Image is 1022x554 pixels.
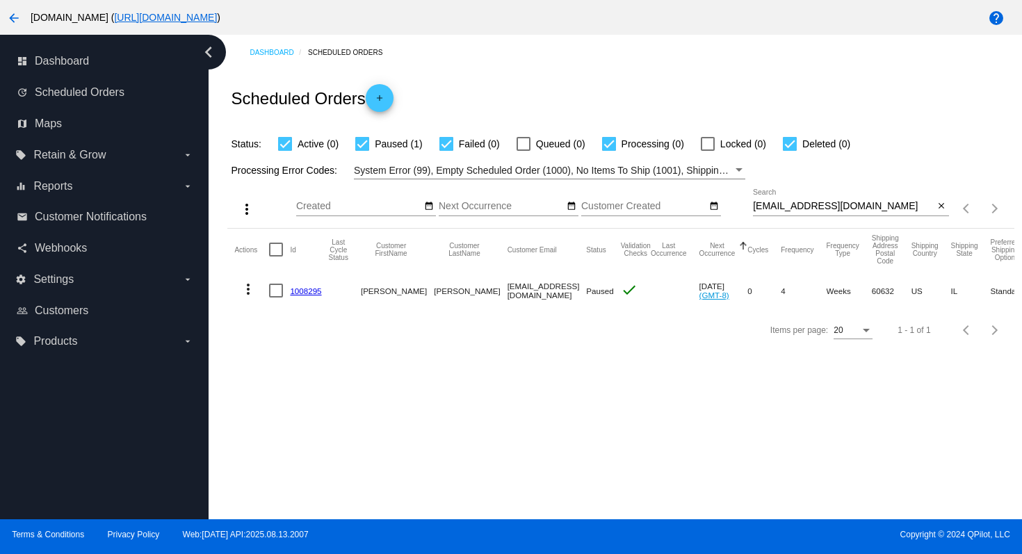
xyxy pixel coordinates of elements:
[699,242,736,257] button: Change sorting for NextOccurrenceUtc
[17,206,193,228] a: email Customer Notifications
[361,242,421,257] button: Change sorting for CustomerFirstName
[536,136,585,152] span: Queued (0)
[17,243,28,254] i: share
[308,42,395,63] a: Scheduled Orders
[720,136,766,152] span: Locked (0)
[991,238,1020,261] button: Change sorting for PreferredShippingOption
[6,10,22,26] mat-icon: arrow_back
[709,201,719,212] mat-icon: date_range
[934,199,949,214] button: Clear
[197,41,220,63] i: chevron_left
[439,201,564,212] input: Next Occurrence
[781,270,826,311] mat-cell: 4
[581,201,706,212] input: Customer Created
[651,242,687,257] button: Change sorting for LastOccurrenceUtc
[747,270,781,311] mat-cell: 0
[238,201,255,218] mat-icon: more_vert
[621,282,638,298] mat-icon: check
[371,93,388,110] mat-icon: add
[33,335,77,348] span: Products
[17,113,193,135] a: map Maps
[33,149,106,161] span: Retain & Grow
[329,238,348,261] button: Change sorting for LastProcessingCycleId
[898,325,930,335] div: 1 - 1 of 1
[827,270,872,311] mat-cell: Weeks
[17,56,28,67] i: dashboard
[872,234,899,265] button: Change sorting for ShippingPostcode
[508,270,587,311] mat-cell: [EMAIL_ADDRESS][DOMAIN_NAME]
[35,117,62,130] span: Maps
[508,245,557,254] button: Change sorting for CustomerEmail
[17,118,28,129] i: map
[182,149,193,161] i: arrow_drop_down
[459,136,500,152] span: Failed (0)
[15,181,26,192] i: equalizer
[296,201,421,212] input: Created
[361,270,434,311] mat-cell: [PERSON_NAME]
[586,286,613,295] span: Paused
[911,242,939,257] button: Change sorting for ShippingCountry
[827,242,859,257] button: Change sorting for FrequencyType
[298,136,339,152] span: Active (0)
[35,86,124,99] span: Scheduled Orders
[988,10,1005,26] mat-icon: help
[15,336,26,347] i: local_offer
[699,270,748,311] mat-cell: [DATE]
[31,12,220,23] span: [DOMAIN_NAME] ( )
[231,165,337,176] span: Processing Error Codes:
[250,42,308,63] a: Dashboard
[872,270,911,311] mat-cell: 60632
[17,211,28,222] i: email
[108,530,160,539] a: Privacy Policy
[434,242,494,257] button: Change sorting for CustomerLastName
[182,181,193,192] i: arrow_drop_down
[231,84,393,112] h2: Scheduled Orders
[621,229,651,270] mat-header-cell: Validation Checks
[567,201,576,212] mat-icon: date_range
[586,245,606,254] button: Change sorting for Status
[781,245,813,254] button: Change sorting for Frequency
[17,87,28,98] i: update
[834,326,873,336] mat-select: Items per page:
[17,81,193,104] a: update Scheduled Orders
[981,195,1009,222] button: Next page
[183,530,309,539] a: Web:[DATE] API:2025.08.13.2007
[35,211,147,223] span: Customer Notifications
[231,138,261,149] span: Status:
[622,136,684,152] span: Processing (0)
[33,273,74,286] span: Settings
[17,237,193,259] a: share Webhooks
[911,270,951,311] mat-cell: US
[35,242,87,254] span: Webhooks
[182,336,193,347] i: arrow_drop_down
[290,245,295,254] button: Change sorting for Id
[699,291,729,300] a: (GMT-8)
[753,201,934,212] input: Search
[523,530,1010,539] span: Copyright © 2024 QPilot, LLC
[951,242,978,257] button: Change sorting for ShippingState
[424,201,434,212] mat-icon: date_range
[434,270,507,311] mat-cell: [PERSON_NAME]
[12,530,84,539] a: Terms & Conditions
[15,149,26,161] i: local_offer
[834,325,843,335] span: 20
[182,274,193,285] i: arrow_drop_down
[17,50,193,72] a: dashboard Dashboard
[802,136,850,152] span: Deleted (0)
[17,305,28,316] i: people_outline
[375,136,422,152] span: Paused (1)
[951,270,991,311] mat-cell: IL
[17,300,193,322] a: people_outline Customers
[35,304,88,317] span: Customers
[114,12,217,23] a: [URL][DOMAIN_NAME]
[981,316,1009,344] button: Next page
[770,325,828,335] div: Items per page:
[234,229,269,270] mat-header-cell: Actions
[15,274,26,285] i: settings
[240,281,257,298] mat-icon: more_vert
[936,201,946,212] mat-icon: close
[33,180,72,193] span: Reports
[953,195,981,222] button: Previous page
[290,286,321,295] a: 1008295
[354,162,745,179] mat-select: Filter by Processing Error Codes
